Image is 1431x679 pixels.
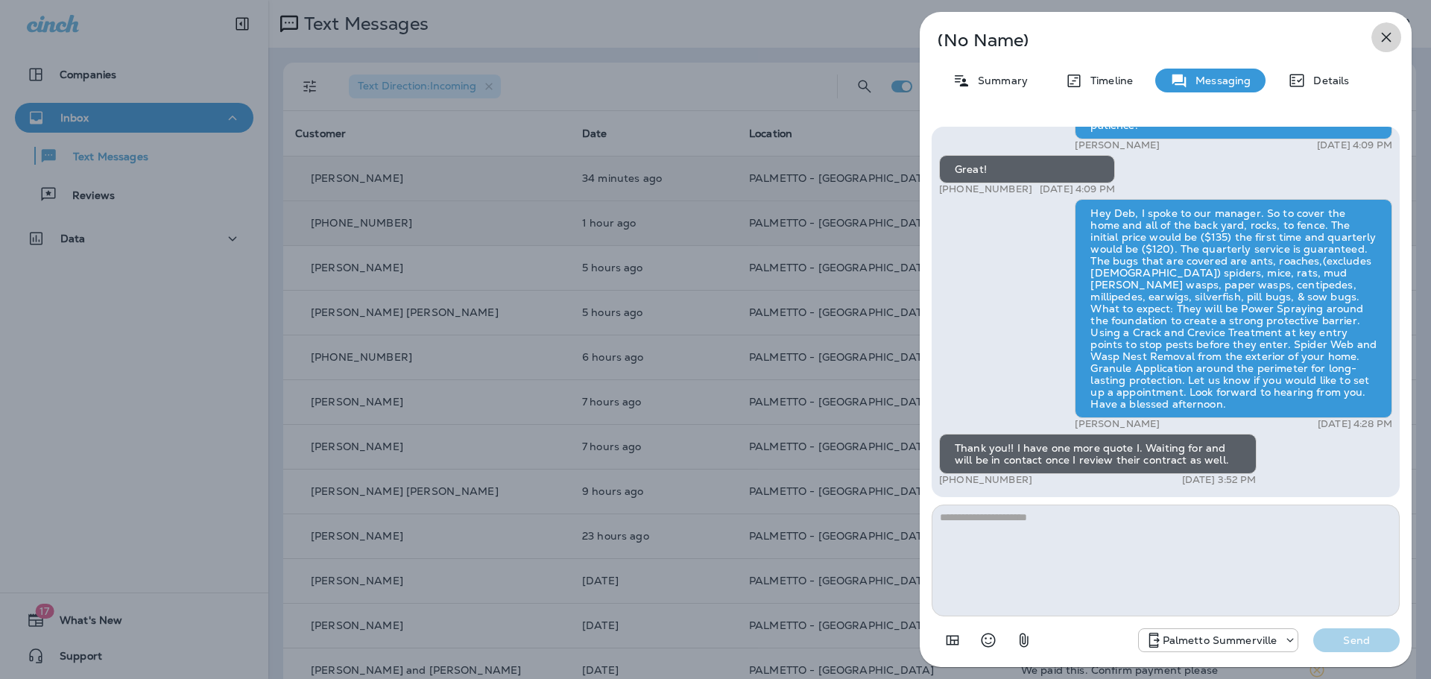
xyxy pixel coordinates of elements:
[1163,634,1277,646] p: Palmetto Summerville
[1075,418,1160,430] p: [PERSON_NAME]
[1139,631,1298,649] div: +1 (843) 594-2691
[939,155,1115,183] div: Great!
[1040,183,1115,195] p: [DATE] 4:09 PM
[938,625,967,655] button: Add in a premade template
[939,434,1257,474] div: Thank you!! I have one more quote I. Waiting for and will be in contact once I review their contr...
[1075,199,1392,418] div: Hey Deb, I spoke to our manager. So to cover the home and all of the back yard, rocks, to fence. ...
[1318,418,1392,430] p: [DATE] 4:28 PM
[1306,75,1349,86] p: Details
[1188,75,1251,86] p: Messaging
[939,474,1032,486] p: [PHONE_NUMBER]
[970,75,1028,86] p: Summary
[1083,75,1133,86] p: Timeline
[1182,474,1257,486] p: [DATE] 3:52 PM
[973,625,1003,655] button: Select an emoji
[1075,139,1160,151] p: [PERSON_NAME]
[939,183,1032,195] p: [PHONE_NUMBER]
[1317,139,1392,151] p: [DATE] 4:09 PM
[938,34,1345,46] p: (No Name)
